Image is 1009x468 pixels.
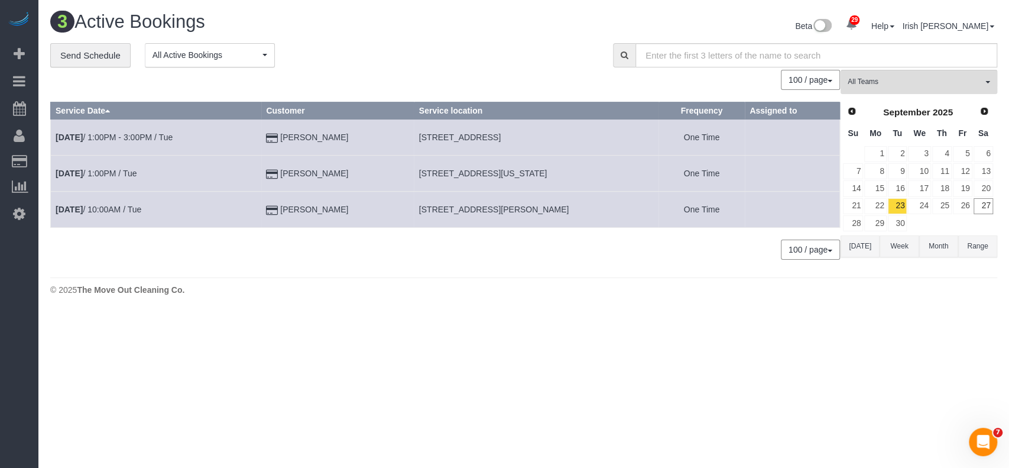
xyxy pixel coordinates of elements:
[993,428,1002,437] span: 7
[932,180,952,196] a: 18
[953,146,972,162] a: 5
[953,163,972,179] a: 12
[843,215,863,231] a: 28
[880,235,919,257] button: Week
[56,133,83,142] b: [DATE]
[843,198,863,214] a: 21
[849,15,859,25] span: 29
[261,120,414,156] td: Customer
[888,180,907,196] a: 16
[974,198,993,214] a: 27
[50,12,515,32] h1: Active Bookings
[781,240,840,260] nav: Pagination navigation
[56,169,83,178] b: [DATE]
[50,43,131,68] a: Send Schedule
[974,180,993,196] a: 20
[843,104,860,120] a: Prev
[781,240,840,260] button: 100 / page
[908,180,930,196] a: 17
[56,205,83,214] b: [DATE]
[847,106,856,116] span: Prev
[864,146,886,162] a: 1
[414,120,658,156] td: Service location
[976,104,992,120] a: Next
[56,133,173,142] a: [DATE]/ 1:00PM - 3:00PM / Tue
[919,235,958,257] button: Month
[840,12,863,38] a: 29
[419,133,501,142] span: [STREET_ADDRESS]
[883,107,930,117] span: September
[841,235,880,257] button: [DATE]
[953,198,972,214] a: 26
[414,102,658,120] th: Service location
[781,70,840,90] button: 100 / page
[888,215,907,231] a: 30
[77,285,184,295] strong: The Move Out Cleaning Co.
[635,43,997,67] input: Enter the first 3 letters of the name to search
[745,192,840,228] td: Assigned to
[978,128,988,138] span: Saturday
[888,163,907,179] a: 9
[848,77,982,87] span: All Teams
[745,102,840,120] th: Assigned to
[848,128,858,138] span: Sunday
[864,180,886,196] a: 15
[50,11,74,33] span: 3
[419,169,547,178] span: [STREET_ADDRESS][US_STATE]
[266,206,278,215] i: Credit Card Payment
[414,192,658,228] td: Service location
[781,70,840,90] nav: Pagination navigation
[658,120,744,156] td: Frequency
[261,102,414,120] th: Customer
[50,284,997,296] div: © 2025
[56,205,141,214] a: [DATE]/ 10:00AM / Tue
[745,120,840,156] td: Assigned to
[932,146,952,162] a: 4
[280,205,348,214] a: [PERSON_NAME]
[145,43,275,67] button: All Active Bookings
[932,163,952,179] a: 11
[913,128,926,138] span: Wednesday
[7,12,31,28] img: Automaid Logo
[932,198,952,214] a: 25
[658,102,744,120] th: Frequency
[795,21,832,31] a: Beta
[864,215,886,231] a: 29
[812,19,832,34] img: New interface
[908,198,930,214] a: 24
[280,133,348,142] a: [PERSON_NAME]
[261,192,414,228] td: Customer
[908,146,930,162] a: 3
[419,205,569,214] span: [STREET_ADDRESS][PERSON_NAME]
[841,70,997,94] button: All Teams
[958,235,997,257] button: Range
[974,163,993,179] a: 13
[51,120,261,156] td: Schedule date
[841,70,997,88] ol: All Teams
[908,163,930,179] a: 10
[979,106,989,116] span: Next
[903,21,994,31] a: Irish [PERSON_NAME]
[266,134,278,143] i: Credit Card Payment
[51,192,261,228] td: Schedule date
[56,169,137,178] a: [DATE]/ 1:00PM / Tue
[870,128,881,138] span: Monday
[893,128,902,138] span: Tuesday
[843,180,863,196] a: 14
[414,156,658,192] td: Service location
[969,428,997,456] iframe: Intercom live chat
[843,163,863,179] a: 7
[745,156,840,192] td: Assigned to
[974,146,993,162] a: 6
[658,192,744,228] td: Frequency
[266,170,278,179] i: Credit Card Payment
[658,156,744,192] td: Frequency
[51,156,261,192] td: Schedule date
[888,146,907,162] a: 2
[958,128,966,138] span: Friday
[933,107,953,117] span: 2025
[953,180,972,196] a: 19
[937,128,947,138] span: Thursday
[51,102,261,120] th: Service Date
